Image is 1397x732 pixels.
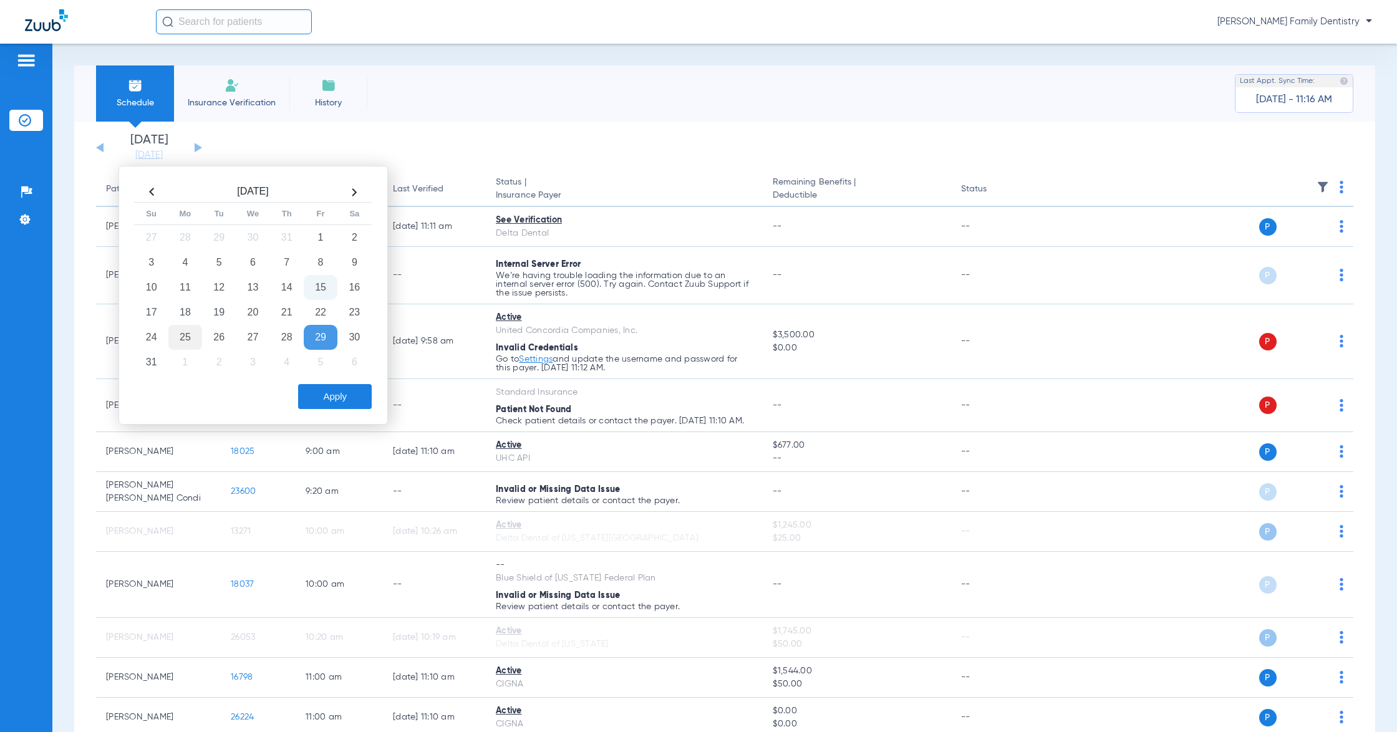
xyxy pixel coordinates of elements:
[496,591,620,600] span: Invalid or Missing Data Issue
[383,472,486,512] td: --
[168,182,337,203] th: [DATE]
[383,432,486,472] td: [DATE] 11:10 AM
[321,78,336,93] img: History
[1340,631,1343,643] img: group-dot-blue.svg
[496,572,753,585] div: Blue Shield of [US_STATE] Federal Plan
[1340,335,1343,347] img: group-dot-blue.svg
[296,472,383,512] td: 9:20 AM
[951,172,1035,207] th: Status
[773,222,782,231] span: --
[773,452,941,465] span: --
[383,304,486,379] td: [DATE] 9:58 AM
[496,452,753,465] div: UHC API
[773,580,782,589] span: --
[1317,181,1329,193] img: filter.svg
[773,329,941,342] span: $3,500.00
[128,78,143,93] img: Schedule
[496,324,753,337] div: United Concordia Companies, Inc.
[496,260,581,269] span: Internal Server Error
[496,271,753,297] p: We’re having trouble loading the information due to an internal server error (500). Try again. Co...
[296,552,383,618] td: 10:00 AM
[383,618,486,658] td: [DATE] 10:19 AM
[496,496,753,505] p: Review patient details or contact the payer.
[951,658,1035,698] td: --
[496,532,753,545] div: Delta Dental of [US_STATE][GEOGRAPHIC_DATA]
[496,417,753,425] p: Check patient details or contact the payer. [DATE] 11:10 AM.
[1340,671,1343,683] img: group-dot-blue.svg
[1240,75,1315,87] span: Last Appt. Sync Time:
[112,134,186,161] li: [DATE]
[773,519,941,532] span: $1,245.00
[773,342,941,355] span: $0.00
[1259,629,1277,647] span: P
[96,472,221,512] td: [PERSON_NAME] [PERSON_NAME] Condi
[951,472,1035,512] td: --
[496,189,753,202] span: Insurance Payer
[1340,269,1343,281] img: group-dot-blue.svg
[231,447,254,456] span: 18025
[225,78,239,93] img: Manual Insurance Verification
[393,183,476,196] div: Last Verified
[393,183,443,196] div: Last Verified
[496,705,753,718] div: Active
[773,189,941,202] span: Deductible
[383,552,486,618] td: --
[383,658,486,698] td: [DATE] 11:10 AM
[496,519,753,532] div: Active
[1259,669,1277,686] span: P
[96,618,221,658] td: [PERSON_NAME]
[1340,445,1343,458] img: group-dot-blue.svg
[1340,220,1343,233] img: group-dot-blue.svg
[296,512,383,552] td: 10:00 AM
[105,97,165,109] span: Schedule
[496,718,753,731] div: CIGNA
[383,247,486,304] td: --
[162,16,173,27] img: Search Icon
[231,580,254,589] span: 18037
[1340,525,1343,537] img: group-dot-blue.svg
[496,227,753,240] div: Delta Dental
[231,673,253,681] span: 16798
[496,214,753,227] div: See Verification
[96,658,221,698] td: [PERSON_NAME]
[383,207,486,247] td: [DATE] 11:11 AM
[231,633,255,642] span: 26053
[496,355,753,372] p: Go to and update the username and password for this payer. [DATE] 11:12 AM.
[296,432,383,472] td: 9:00 AM
[1340,578,1343,590] img: group-dot-blue.svg
[496,665,753,678] div: Active
[496,405,571,414] span: Patient Not Found
[496,602,753,611] p: Review patient details or contact the payer.
[496,678,753,691] div: CIGNA
[183,97,280,109] span: Insurance Verification
[496,625,753,638] div: Active
[298,384,372,409] button: Apply
[383,379,486,432] td: --
[383,512,486,552] td: [DATE] 10:26 AM
[1259,397,1277,414] span: P
[231,487,256,496] span: 23600
[106,183,211,196] div: Patient Name
[773,625,941,638] span: $1,745.00
[773,665,941,678] span: $1,544.00
[1259,709,1277,726] span: P
[496,485,620,494] span: Invalid or Missing Data Issue
[1259,267,1277,284] span: P
[951,618,1035,658] td: --
[231,527,251,536] span: 13271
[16,53,36,68] img: hamburger-icon
[1259,483,1277,501] span: P
[106,183,161,196] div: Patient Name
[1340,399,1343,412] img: group-dot-blue.svg
[1340,77,1348,85] img: last sync help info
[951,379,1035,432] td: --
[25,9,68,31] img: Zuub Logo
[496,386,753,399] div: Standard Insurance
[951,207,1035,247] td: --
[296,618,383,658] td: 10:20 AM
[763,172,951,207] th: Remaining Benefits |
[1335,672,1397,732] iframe: Chat Widget
[773,271,782,279] span: --
[773,705,941,718] span: $0.00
